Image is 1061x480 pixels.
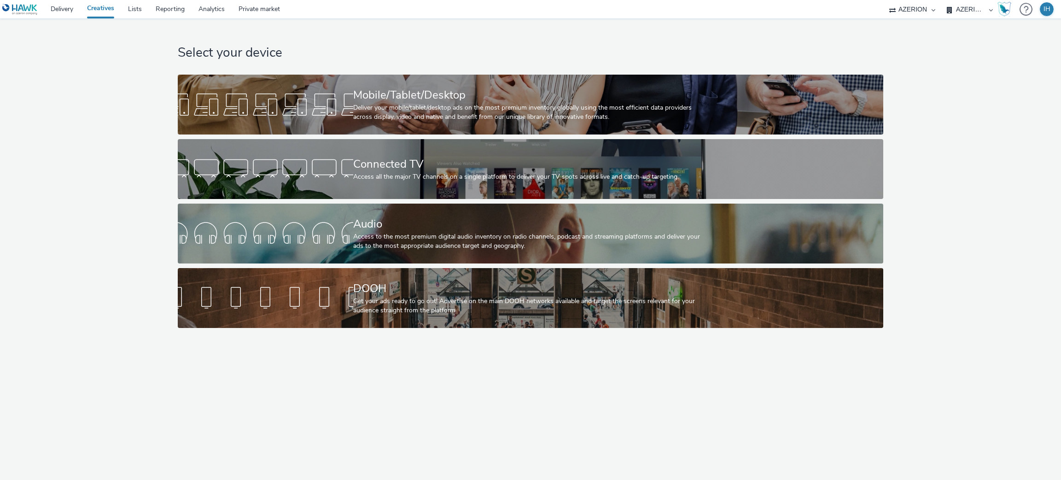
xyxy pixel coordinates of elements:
a: AudioAccess to the most premium digital audio inventory on radio channels, podcast and streaming ... [178,204,883,263]
a: Mobile/Tablet/DesktopDeliver your mobile/tablet/desktop ads on the most premium inventory globall... [178,75,883,135]
div: Connected TV [353,156,704,172]
div: Get your ads ready to go out! Advertise on the main DOOH networks available and target the screen... [353,297,704,316]
div: Deliver your mobile/tablet/desktop ads on the most premium inventory globally using the most effi... [353,103,704,122]
img: Hawk Academy [997,2,1011,17]
div: Access to the most premium digital audio inventory on radio channels, podcast and streaming platf... [353,232,704,251]
div: Audio [353,216,704,232]
div: Access all the major TV channels on a single platform to deliver your TV spots across live and ca... [353,172,704,181]
a: DOOHGet your ads ready to go out! Advertise on the main DOOH networks available and target the sc... [178,268,883,328]
img: undefined Logo [2,4,38,15]
a: Hawk Academy [997,2,1015,17]
div: IH [1044,2,1050,16]
a: Connected TVAccess all the major TV channels on a single platform to deliver your TV spots across... [178,139,883,199]
div: Mobile/Tablet/Desktop [353,87,704,103]
h1: Select your device [178,44,883,62]
div: DOOH [353,281,704,297]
